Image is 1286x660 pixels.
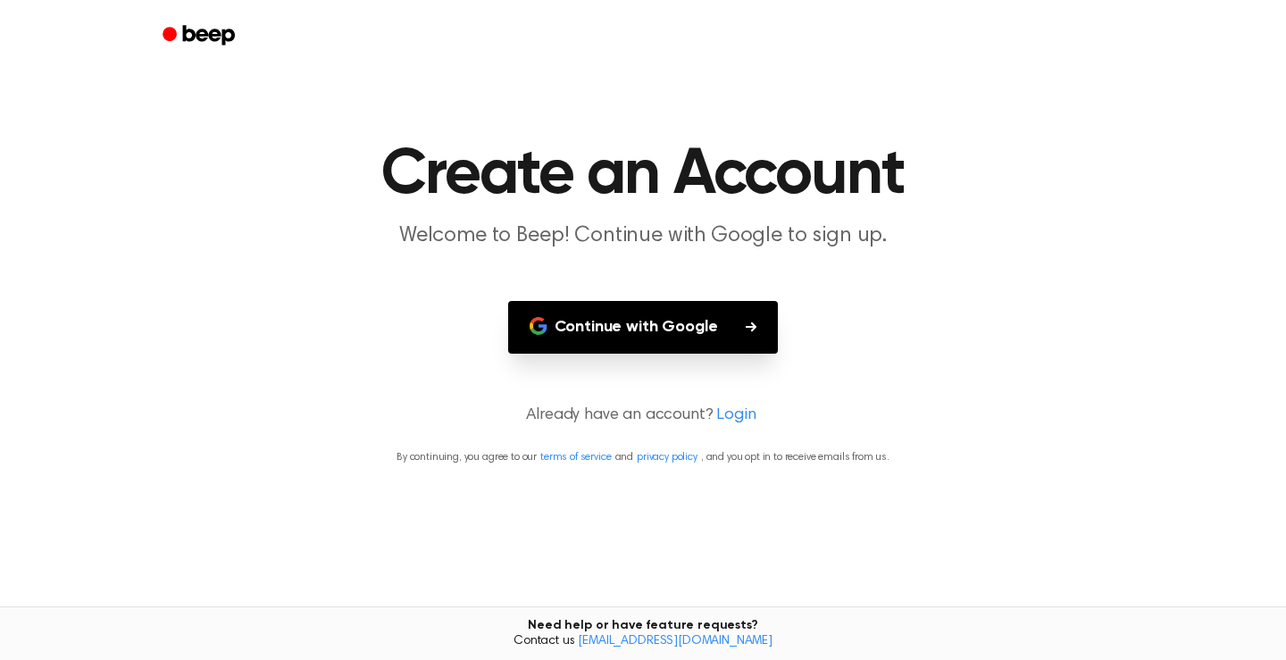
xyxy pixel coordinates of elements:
[508,301,779,354] button: Continue with Google
[11,634,1275,650] span: Contact us
[716,404,756,428] a: Login
[540,452,611,463] a: terms of service
[300,221,986,251] p: Welcome to Beep! Continue with Google to sign up.
[637,452,697,463] a: privacy policy
[578,635,772,647] a: [EMAIL_ADDRESS][DOMAIN_NAME]
[186,143,1100,207] h1: Create an Account
[21,449,1265,465] p: By continuing, you agree to our and , and you opt in to receive emails from us.
[21,404,1265,428] p: Already have an account?
[150,19,251,54] a: Beep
